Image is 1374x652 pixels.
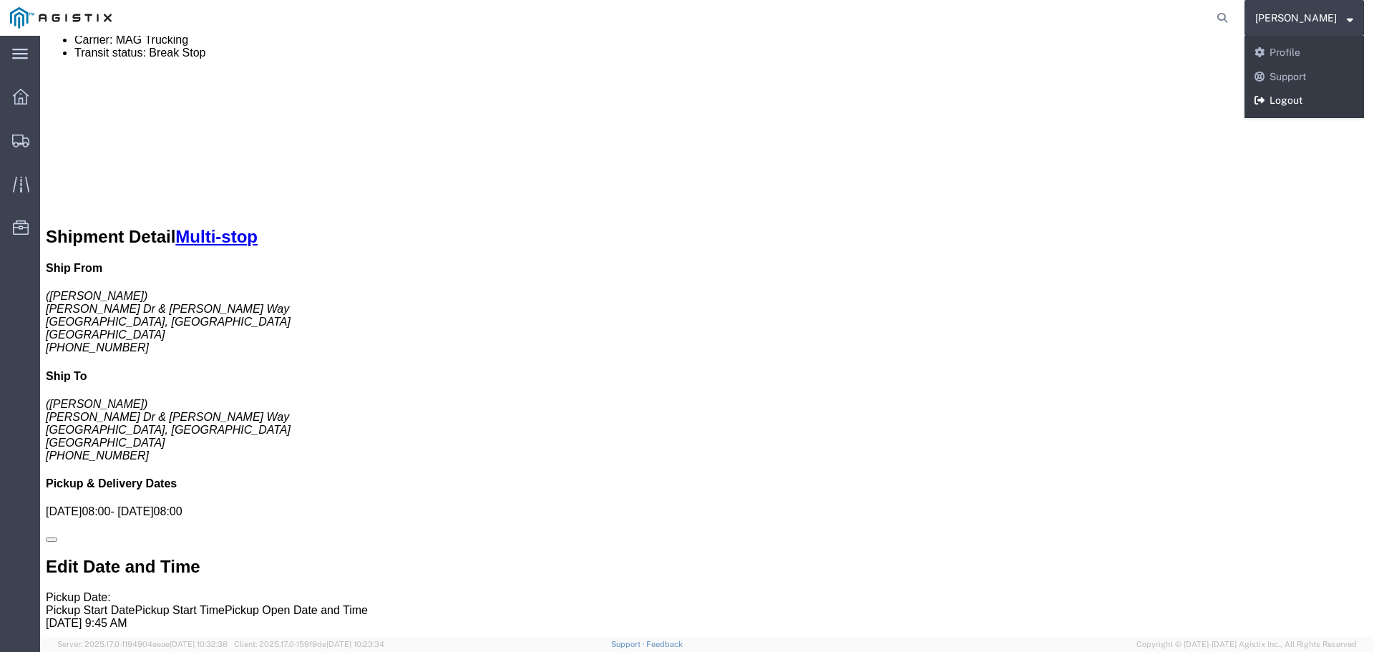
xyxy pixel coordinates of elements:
span: Copyright © [DATE]-[DATE] Agistix Inc., All Rights Reserved [1136,638,1357,651]
a: Support [1244,65,1364,89]
span: [DATE] 10:23:34 [326,640,384,648]
a: Support [611,640,647,648]
a: Feedback [646,640,683,648]
span: Eli Amezcua [1255,10,1337,26]
span: Server: 2025.17.0-1194904eeae [57,640,228,648]
img: logo [10,7,112,29]
span: [DATE] 10:32:38 [170,640,228,648]
span: Client: 2025.17.0-159f9de [234,640,384,648]
a: Profile [1244,41,1364,65]
iframe: FS Legacy Container [40,36,1374,637]
button: [PERSON_NAME] [1254,9,1354,26]
a: Logout [1244,89,1364,113]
